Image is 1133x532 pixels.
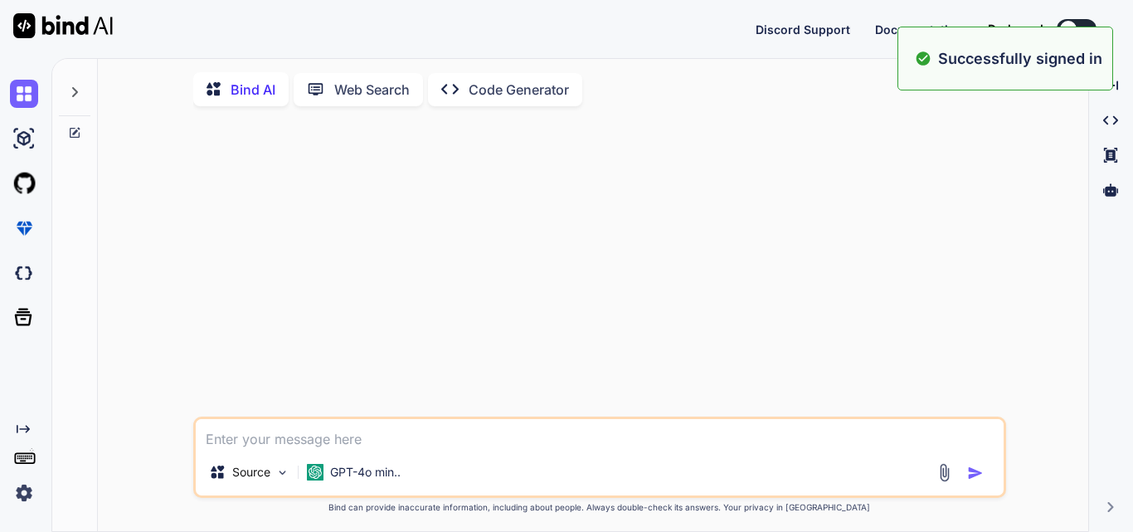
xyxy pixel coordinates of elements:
[469,80,569,100] p: Code Generator
[307,464,323,481] img: GPT-4o mini
[10,259,38,287] img: darkCloudIdeIcon
[10,479,38,507] img: settings
[10,214,38,242] img: premium
[330,464,401,481] p: GPT-4o min..
[193,501,1006,514] p: Bind can provide inaccurate information, including about people. Always double-check its answers....
[938,47,1102,70] p: Successfully signed in
[13,13,113,38] img: Bind AI
[231,80,275,100] p: Bind AI
[10,124,38,153] img: ai-studio
[935,463,954,482] img: attachment
[875,21,963,38] button: Documentation
[915,47,931,70] img: alert
[988,21,1050,37] span: Dark mode
[10,169,38,198] img: githubLight
[334,80,410,100] p: Web Search
[10,80,38,108] img: chat
[967,465,984,481] img: icon
[756,21,850,38] button: Discord Support
[875,22,963,37] span: Documentation
[756,22,850,37] span: Discord Support
[232,464,270,481] p: Source
[275,466,289,480] img: Pick Models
